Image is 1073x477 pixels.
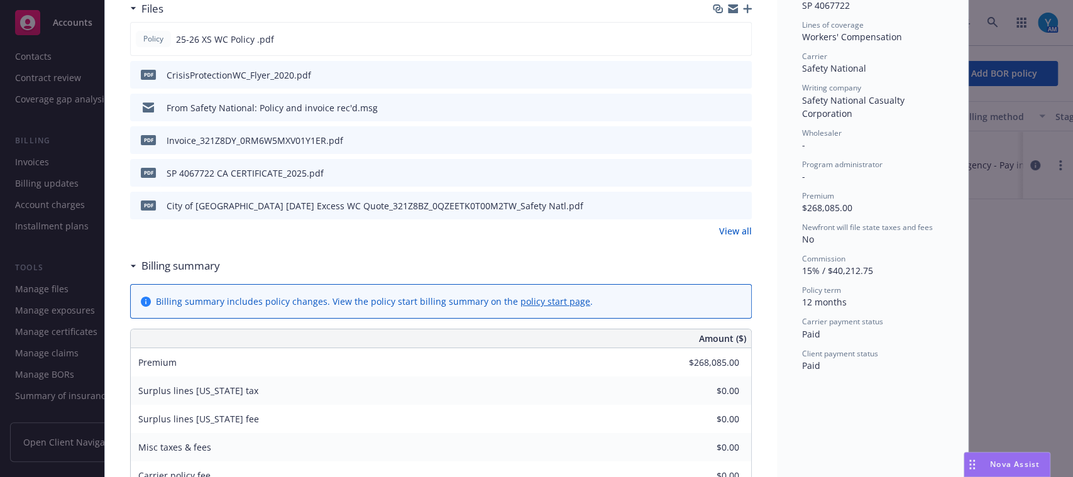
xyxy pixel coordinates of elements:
[141,70,156,79] span: pdf
[802,139,805,151] span: -
[167,134,343,147] div: Invoice_321Z8DY_0RM6W5MXV01Y1ER.pdf
[802,190,834,201] span: Premium
[715,199,725,212] button: download file
[990,459,1040,469] span: Nova Assist
[802,128,842,138] span: Wholesaler
[802,51,827,62] span: Carrier
[665,353,747,372] input: 0.00
[802,328,820,340] span: Paid
[802,285,841,295] span: Policy term
[141,1,163,17] h3: Files
[715,101,725,114] button: download file
[167,199,583,212] div: City of [GEOGRAPHIC_DATA] [DATE] Excess WC Quote_321Z8BZ_0QZEETK0T00M2TW_Safety Natl.pdf
[802,82,861,93] span: Writing company
[802,62,866,74] span: Safety National
[141,200,156,210] span: pdf
[802,159,883,170] span: Program administrator
[735,167,747,180] button: preview file
[964,452,980,476] div: Drag to move
[130,1,163,17] div: Files
[735,101,747,114] button: preview file
[138,356,177,368] span: Premium
[141,33,166,45] span: Policy
[802,316,883,327] span: Carrier payment status
[802,359,820,371] span: Paid
[802,265,873,277] span: 15% / $40,212.75
[141,258,220,274] h3: Billing summary
[665,410,747,429] input: 0.00
[715,167,725,180] button: download file
[156,295,593,308] div: Billing summary includes policy changes. View the policy start billing summary on the .
[802,296,847,308] span: 12 months
[176,33,274,46] span: 25-26 XS WC Policy .pdf
[735,199,747,212] button: preview file
[802,222,933,233] span: Newfront will file state taxes and fees
[665,438,747,457] input: 0.00
[715,69,725,82] button: download file
[964,452,1050,477] button: Nova Assist
[802,31,902,43] span: Workers' Compensation
[735,33,746,46] button: preview file
[167,101,378,114] div: From Safety National: Policy and invoice rec'd.msg
[141,168,156,177] span: pdf
[520,295,590,307] a: policy start page
[167,167,324,180] div: SP 4067722 CA CERTIFICATE_2025.pdf
[735,69,747,82] button: preview file
[138,413,259,425] span: Surplus lines [US_STATE] fee
[715,134,725,147] button: download file
[715,33,725,46] button: download file
[167,69,311,82] div: CrisisProtectionWC_Flyer_2020.pdf
[699,332,746,345] span: Amount ($)
[130,258,220,274] div: Billing summary
[141,135,156,145] span: pdf
[735,134,747,147] button: preview file
[802,94,907,119] span: Safety National Casualty Corporation
[802,233,814,245] span: No
[802,170,805,182] span: -
[665,381,747,400] input: 0.00
[802,202,852,214] span: $268,085.00
[138,441,211,453] span: Misc taxes & fees
[802,348,878,359] span: Client payment status
[802,253,845,264] span: Commission
[138,385,258,397] span: Surplus lines [US_STATE] tax
[802,19,864,30] span: Lines of coverage
[719,224,752,238] a: View all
